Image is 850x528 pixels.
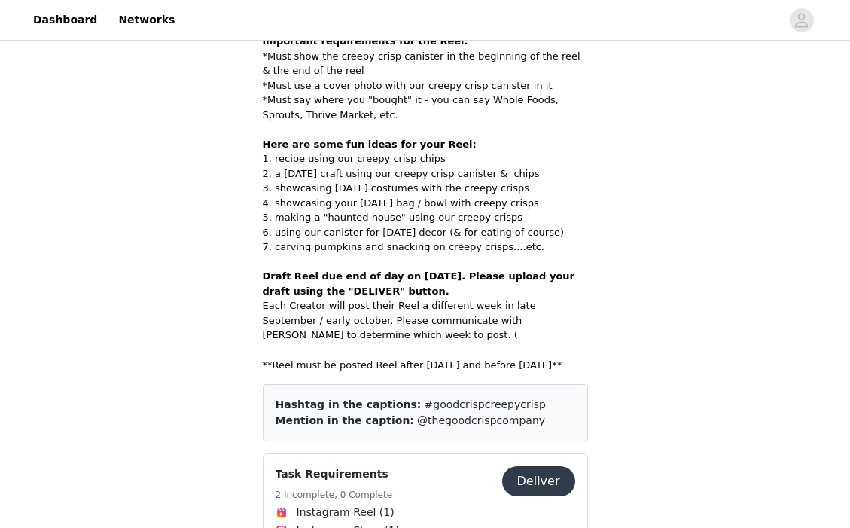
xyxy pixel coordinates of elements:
button: Deliver [502,466,575,496]
h4: Task Requirements [276,466,393,482]
div: avatar [794,8,809,32]
a: Networks [109,3,184,37]
span: Mention in the caption: [276,414,414,426]
p: Each Creator will post their Reel a different week in late September / early october. Please comm... [263,269,588,372]
strong: Draft Reel due end of day on [DATE]. Please upload your draft using the "DELIVER" button. [263,270,575,297]
span: Hashtag in the captions: [276,398,422,410]
span: #goodcrispcreepycrisp [425,398,546,410]
span: @thegoodcrispcompany [417,414,545,426]
span: Instagram Reel (1) [297,505,395,520]
strong: Here are some fun ideas for your Reel: [263,139,477,150]
img: Instagram Reels Icon [276,507,288,519]
h5: 2 Incomplete, 0 Complete [276,488,393,502]
p: *Must show the creepy crisp canister in the beginning of the reel & the end of the reel *Must use... [263,49,588,137]
p: 1. recipe using our creepy crisp chips 2. a [DATE] craft using our creepy crisp canister & chips ... [263,137,588,255]
a: Dashboard [24,3,106,37]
